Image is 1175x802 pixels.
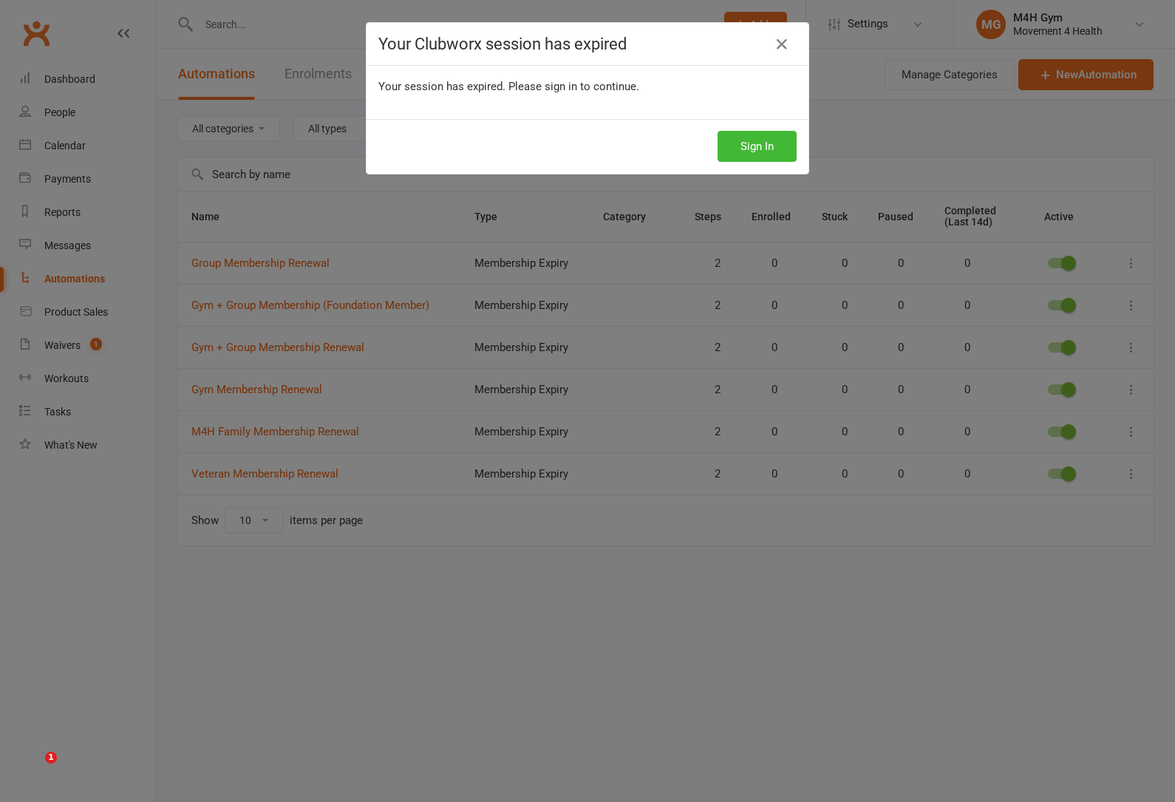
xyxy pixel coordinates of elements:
[45,752,57,764] span: 1
[378,80,639,93] span: Your session has expired. Please sign in to continue.
[718,131,797,162] button: Sign In
[770,33,794,56] a: Close
[15,752,50,787] iframe: Intercom live chat
[378,35,797,53] h4: Your Clubworx session has expired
